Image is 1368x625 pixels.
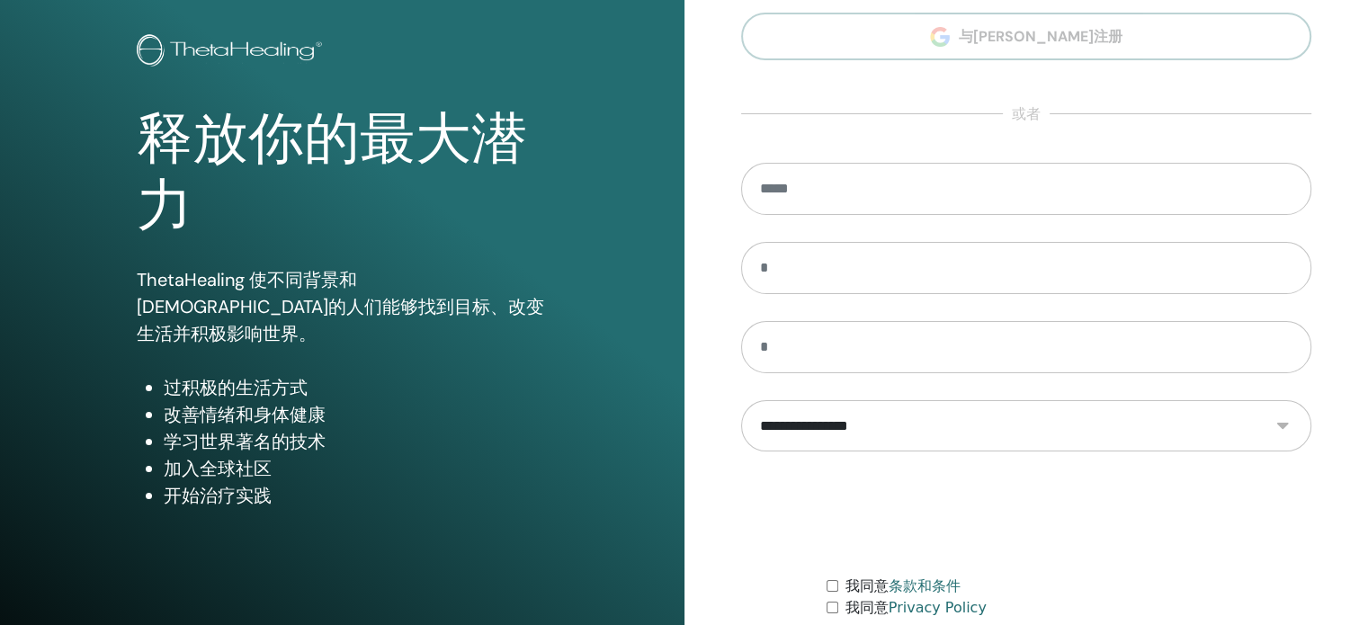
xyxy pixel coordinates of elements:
[845,597,987,619] label: 我同意
[137,266,548,347] p: ThetaHealing 使不同背景和[DEMOGRAPHIC_DATA]的人们能够找到目标、改变生活并积极影响世界。
[889,577,961,594] a: 条款和条件
[845,576,961,597] label: 我同意
[890,478,1163,549] iframe: reCAPTCHA
[164,401,548,428] li: 改善情绪和身体健康
[889,599,987,616] a: Privacy Policy
[164,374,548,401] li: 过积极的生活方式
[164,455,548,482] li: 加入全球社区
[164,482,548,509] li: 开始治疗实践
[1003,103,1050,125] span: 或者
[164,428,548,455] li: 学习世界著名的技术
[137,106,548,240] h1: 释放你的最大潜力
